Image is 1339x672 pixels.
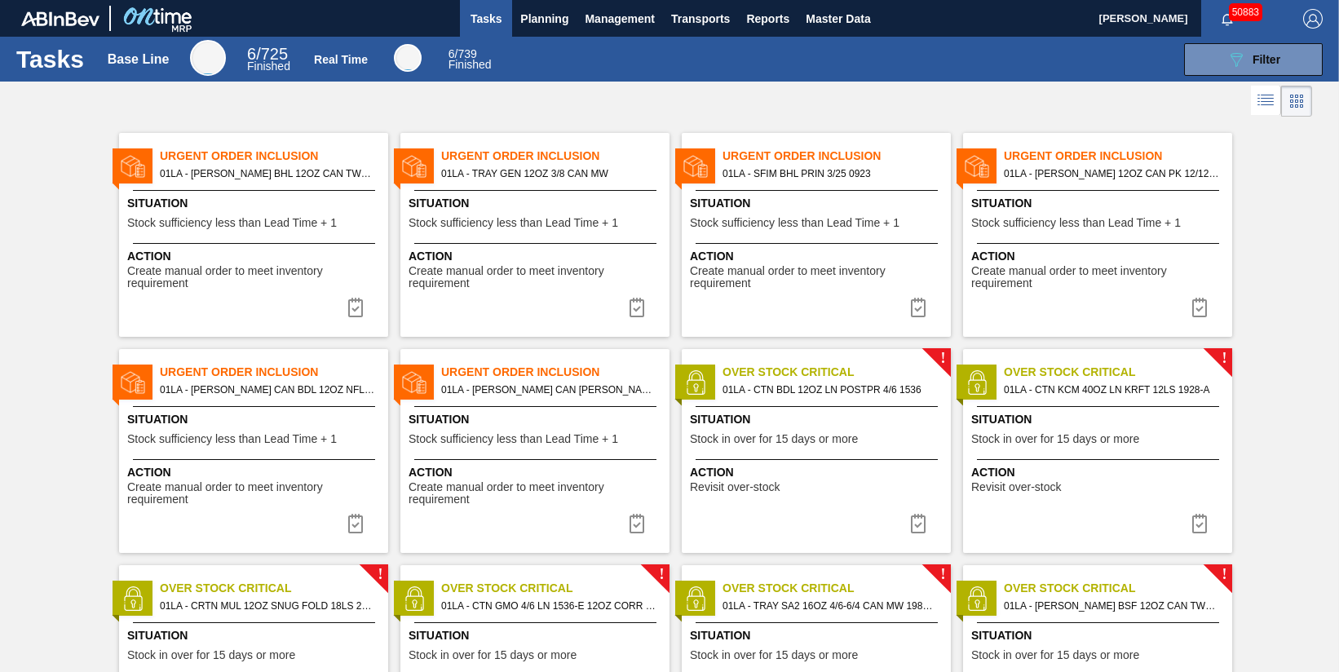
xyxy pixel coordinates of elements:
div: List Vision [1251,86,1281,117]
span: 01LA - SFIM BHL PRIN 3/25 0923 [723,165,938,183]
span: ! [940,352,945,365]
span: 01LA - CTN GMO 4/6 LN 1536-E 12OZ CORR 0823 NU [441,597,656,615]
span: Urgent Order Inclusion [441,364,669,381]
div: Complete task: 7004842 [1180,291,1219,324]
img: Logout [1303,9,1323,29]
span: Planning [520,9,568,29]
span: Over Stock Critical [723,364,951,381]
img: status [965,154,989,179]
div: Complete task: 7004841 [899,291,938,324]
div: Complete task: 7004881 [617,507,656,540]
span: ! [1222,568,1226,581]
img: status [402,370,426,395]
span: Stock in over for 15 days or more [409,649,577,661]
img: icon-task complete [346,514,365,533]
span: Over Stock Critical [160,580,388,597]
div: Complete task: 7004801 [336,291,375,324]
img: status [121,154,145,179]
span: Situation [690,411,947,428]
button: icon-task complete [617,291,656,324]
img: icon-task complete [346,298,365,317]
img: status [683,586,708,611]
div: Real Time [449,49,492,70]
span: Action [127,464,384,481]
span: Stock sufficiency less than Lead Time + 1 [127,433,337,445]
span: 01LA - CRTN MUL 12OZ SNUG FOLD 18LS 2146-A AQUEOUS COATING [160,597,375,615]
img: status [121,370,145,395]
span: Action [971,248,1228,265]
button: icon-task complete [1180,507,1219,540]
img: status [683,154,708,179]
span: Over Stock Critical [723,580,951,597]
img: icon-task complete [627,298,647,317]
span: Over Stock Critical [441,580,669,597]
img: status [121,586,145,611]
span: Situation [971,627,1228,644]
span: Action [690,248,947,265]
button: Notifications [1201,7,1253,30]
div: Complete task: 7004878 [336,507,375,540]
span: 01LA - CARR CAN BDL 12OZ NFLS CAN PK 36/12 CAN [160,381,375,399]
span: Action [127,248,384,265]
span: Stock in over for 15 days or more [127,649,295,661]
span: Situation [690,195,947,212]
button: icon-task complete [336,507,375,540]
span: Create manual order to meet inventory requirement [127,481,384,506]
span: 01LA - TRAY GEN 12OZ 3/8 CAN MW [441,165,656,183]
img: icon-task complete [627,514,647,533]
span: Situation [409,411,665,428]
img: status [965,586,989,611]
button: icon-task complete [336,291,375,324]
span: Urgent Order Inclusion [160,148,388,165]
span: Situation [409,627,665,644]
span: Urgent Order Inclusion [1004,148,1232,165]
span: Create manual order to meet inventory requirement [971,265,1228,290]
span: Finished [449,58,492,71]
span: Over Stock Critical [1004,580,1232,597]
div: Base Line [190,40,226,76]
span: 01LA - CARR CAN BUD 12OZ HOLIDAY TWNSTK 36/12 [441,381,656,399]
span: Transports [671,9,730,29]
span: ! [1222,352,1226,365]
div: Real Time [314,53,368,66]
span: Master Data [806,9,870,29]
span: ! [378,568,382,581]
span: 6 [247,45,256,63]
span: Urgent Order Inclusion [160,364,388,381]
button: Filter [1184,43,1323,76]
span: Situation [127,627,384,644]
span: 01LA - CARR BUD 12OZ CAN PK 12/12 MILITARY PROMO [1004,165,1219,183]
span: / 725 [247,45,288,63]
span: 01LA - CARR BHL 12OZ CAN TWNSTK 30/12 CAN CAN OUTDOOR PROMO [160,165,375,183]
span: Management [585,9,655,29]
span: Stock in over for 15 days or more [690,433,858,445]
span: Action [690,464,947,481]
img: status [402,154,426,179]
div: Complete task: 7004830 [617,291,656,324]
span: Urgent Order Inclusion [441,148,669,165]
img: status [683,370,708,395]
span: Situation [971,411,1228,428]
div: Base Line [247,47,290,72]
span: 01LA - CARR BSF 12OZ CAN TWNSTK 30/12 CAN AQUEOUS [1004,597,1219,615]
div: Card Vision [1281,86,1312,117]
button: icon-task complete [617,507,656,540]
button: icon-task complete [899,507,938,540]
span: 01LA - CTN BDL 12OZ LN POSTPR 4/6 1536 [723,381,938,399]
div: Real Time [394,44,422,72]
span: Stock sufficiency less than Lead Time + 1 [127,217,337,229]
span: Finished [247,60,290,73]
span: Stock sufficiency less than Lead Time + 1 [409,433,618,445]
button: icon-task complete [1180,291,1219,324]
span: Situation [409,195,665,212]
span: Stock sufficiency less than Lead Time + 1 [690,217,899,229]
span: Over Stock Critical [1004,364,1232,381]
div: Complete task: 7004139 [899,507,938,540]
span: Situation [971,195,1228,212]
span: Situation [127,411,384,428]
span: / 739 [449,47,477,60]
span: Situation [127,195,384,212]
span: Create manual order to meet inventory requirement [127,265,384,290]
span: Revisit over-stock [690,481,780,493]
img: status [402,586,426,611]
